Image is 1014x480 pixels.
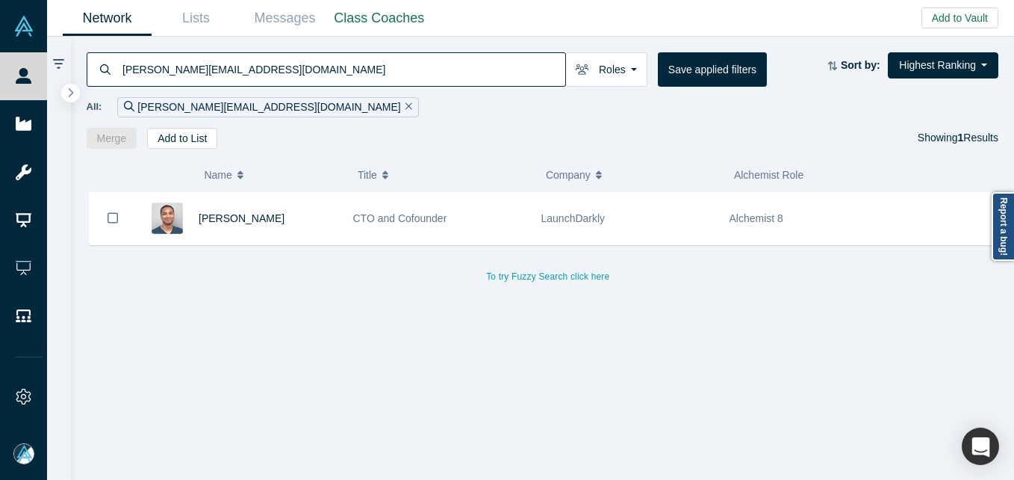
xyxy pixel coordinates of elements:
a: [PERSON_NAME] [199,212,284,224]
span: Alchemist 8 [730,212,783,224]
img: John Kodumal's Profile Image [152,203,183,234]
a: Report a bug! [992,192,1014,261]
a: Network [63,1,152,36]
button: Roles [565,52,647,87]
div: Showing [918,128,998,149]
button: Company [546,159,718,191]
span: All: [87,99,102,114]
button: Add to List [147,128,217,149]
a: Messages [240,1,329,36]
span: Results [958,132,998,144]
button: Title [358,159,530,191]
span: CTO and Cofounder [353,212,447,224]
button: Add to Vault [921,7,998,28]
a: Lists [152,1,240,36]
span: Company [546,159,591,191]
button: Bookmark [90,192,136,244]
img: Alchemist Vault Logo [13,16,34,37]
span: Title [358,159,377,191]
span: Alchemist Role [734,169,803,181]
img: Mia Scott's Account [13,443,34,464]
button: Save applied filters [658,52,767,87]
input: Search by name, title, company, summary, expertise, investment criteria or topics of focus [121,52,565,87]
span: Name [204,159,231,191]
strong: Sort by: [841,59,880,71]
button: Remove Filter [401,99,412,116]
span: LaunchDarkly [541,212,606,224]
a: Class Coaches [329,1,429,36]
button: Name [204,159,342,191]
button: Merge [87,128,137,149]
div: [PERSON_NAME][EMAIL_ADDRESS][DOMAIN_NAME] [117,97,418,117]
strong: 1 [958,132,964,144]
button: To try Fuzzy Search click here [476,267,620,286]
button: Highest Ranking [888,52,998,79]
